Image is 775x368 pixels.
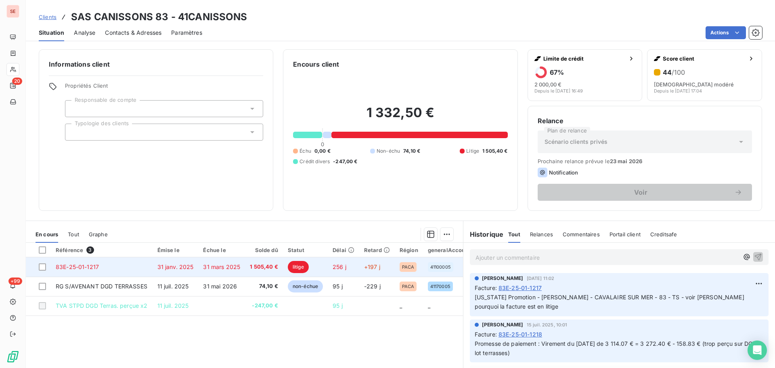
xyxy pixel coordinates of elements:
[86,246,94,254] span: 3
[333,247,354,253] div: Délai
[72,128,78,136] input: Ajouter une valeur
[89,231,108,238] span: Graphe
[430,284,450,289] span: 41170005
[563,231,600,238] span: Commentaires
[475,284,497,292] span: Facture :
[250,302,278,310] span: -247,00 €
[706,26,746,39] button: Actions
[321,141,324,147] span: 0
[543,55,625,62] span: Limite de crédit
[333,302,343,309] span: 95 j
[364,283,381,290] span: -229 j
[428,247,475,253] div: generalAccountId
[549,169,578,176] span: Notification
[508,231,520,238] span: Tout
[203,283,237,290] span: 31 mai 2026
[364,263,380,270] span: +197 j
[68,231,79,238] span: Tout
[528,49,643,101] button: Limite de crédit67%2 000,00 €Depuis le [DATE] 16:49
[466,147,479,155] span: Litige
[333,158,357,165] span: -247,00 €
[610,231,641,238] span: Portail client
[547,189,734,196] span: Voir
[203,263,240,270] span: 31 mars 2025
[527,276,555,281] span: [DATE] 11:02
[56,302,148,309] span: TVA STPD DGD Terras. perçue x2
[71,10,247,24] h3: SAS CANISSONS 83 - 41CANISSONS
[663,55,745,62] span: Score client
[550,68,564,76] h6: 67 %
[663,68,685,76] h6: 44
[105,29,161,37] span: Contacts & Adresses
[72,105,78,112] input: Ajouter une valeur
[527,322,568,327] span: 15 juil. 2025, 10:01
[403,147,420,155] span: 74,10 €
[647,49,762,101] button: Score client44/100[DEMOGRAPHIC_DATA] modéréDepuis le [DATE] 17:04
[203,247,240,253] div: Échue le
[530,231,553,238] span: Relances
[293,105,507,129] h2: 1 332,50 €
[293,59,339,69] h6: Encours client
[157,247,194,253] div: Émise le
[157,263,194,270] span: 31 janv. 2025
[428,302,430,309] span: _
[377,147,400,155] span: Non-échu
[8,278,22,285] span: +99
[333,283,343,290] span: 95 j
[314,147,331,155] span: 0,00 €
[654,88,702,93] span: Depuis le [DATE] 17:04
[482,275,524,282] span: [PERSON_NAME]
[288,280,323,292] span: non-échue
[65,82,263,94] span: Propriétés Client
[56,246,148,254] div: Référence
[400,247,418,253] div: Région
[6,5,19,18] div: SE
[6,350,19,363] img: Logo LeanPay
[250,263,278,271] span: 1 505,40 €
[402,265,415,269] span: PACA
[364,247,390,253] div: Retard
[534,81,561,88] span: 2 000,00 €
[157,302,189,309] span: 11 juil. 2025
[300,158,330,165] span: Crédit divers
[610,158,643,164] span: 23 mai 2026
[250,247,278,253] div: Solde dû
[400,302,402,309] span: _
[538,158,752,164] span: Prochaine relance prévue le
[538,184,752,201] button: Voir
[475,340,758,356] span: Promesse de paiement : Virement du [DATE] de 3 114.07 € = 3 272.40 € - 158.83 € (trop perçu sur D...
[748,341,767,360] div: Open Intercom Messenger
[12,78,22,85] span: 20
[300,147,311,155] span: Échu
[157,283,189,290] span: 11 juil. 2025
[499,330,542,339] span: 83E-25-01-1218
[672,68,685,76] span: /100
[39,13,57,21] a: Clients
[475,330,497,339] span: Facture :
[171,29,202,37] span: Paramètres
[538,116,752,126] h6: Relance
[288,261,309,273] span: litige
[482,321,524,328] span: [PERSON_NAME]
[36,231,58,238] span: En cours
[39,29,64,37] span: Situation
[288,247,323,253] div: Statut
[545,138,607,146] span: Scénario clients privés
[250,282,278,290] span: 74,10 €
[430,265,451,269] span: 41100005
[463,229,504,239] h6: Historique
[39,14,57,20] span: Clients
[49,59,263,69] h6: Informations client
[482,147,508,155] span: 1 505,40 €
[654,81,734,88] span: [DEMOGRAPHIC_DATA] modéré
[74,29,95,37] span: Analyse
[650,231,677,238] span: Creditsafe
[475,294,746,310] span: [US_STATE] Promotion - [PERSON_NAME] - CAVALAIRE SUR MER - 83 - TS - voir [PERSON_NAME] pourquoi ...
[56,283,147,290] span: RG S/AVENANT DGD TERRASSES
[333,263,346,270] span: 256 j
[56,263,99,270] span: 83E-25-01-1217
[402,284,415,289] span: PACA
[499,284,542,292] span: 83E-25-01-1217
